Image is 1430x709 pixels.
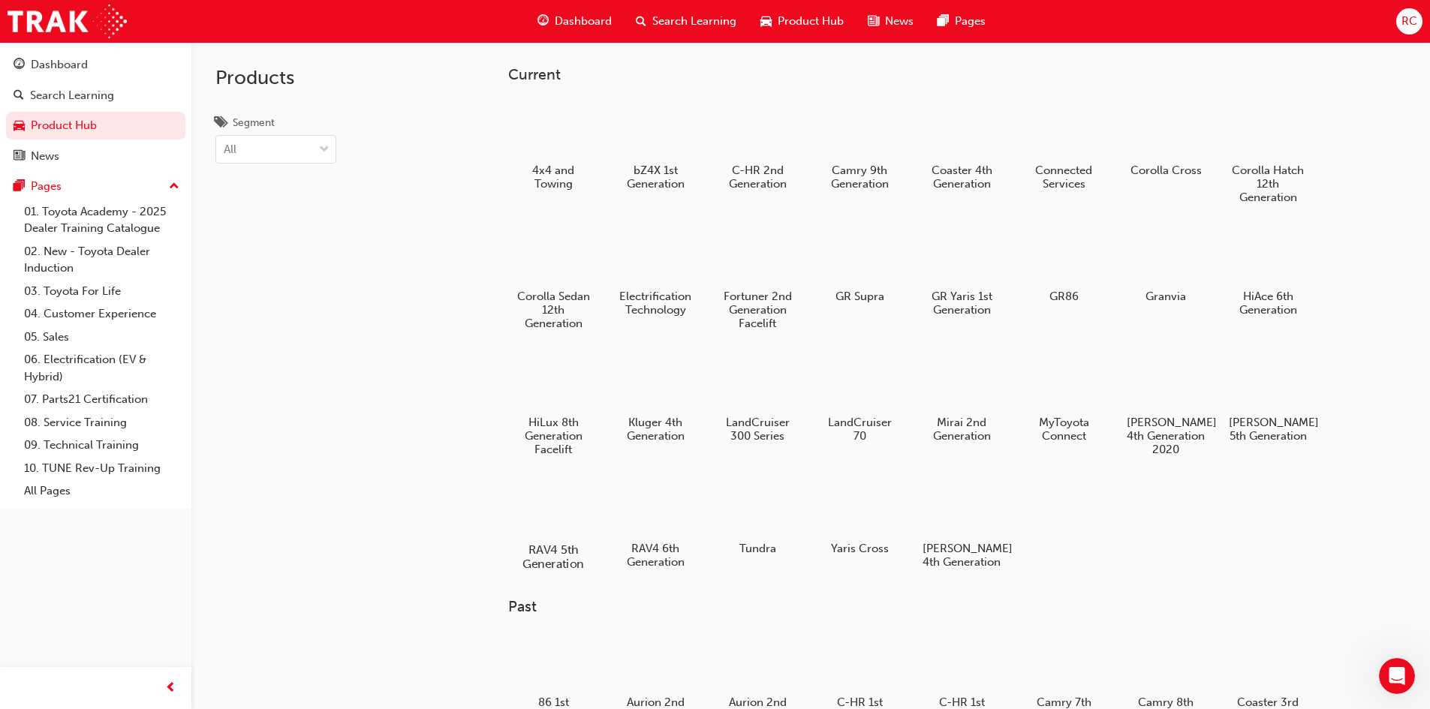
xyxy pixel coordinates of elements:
span: car-icon [760,12,772,31]
a: 02. New - Toyota Dealer Induction [18,240,185,280]
a: 05. Sales [18,326,185,349]
span: search-icon [14,89,24,103]
h5: [PERSON_NAME] 5th Generation [1229,416,1308,443]
button: DashboardSearch LearningProduct HubNews [6,48,185,173]
button: Pages [6,173,185,200]
span: news-icon [14,150,25,164]
a: 03. Toyota For Life [18,280,185,303]
a: 01. Toyota Academy - 2025 Dealer Training Catalogue [18,200,185,240]
iframe: Intercom live chat [1379,658,1415,694]
h5: LandCruiser 70 [820,416,899,443]
a: HiLux 8th Generation Facelift [508,347,598,461]
a: C-HR 2nd Generation [712,95,802,196]
span: car-icon [14,119,25,133]
a: Granvia [1121,221,1211,308]
span: Dashboard [555,13,612,30]
a: Electrification Technology [610,221,700,322]
a: All Pages [18,479,185,503]
a: GR Supra [814,221,905,308]
a: Connected Services [1019,95,1109,196]
span: guage-icon [537,12,549,31]
div: Pages [31,178,62,195]
a: Dashboard [6,51,185,79]
a: 04. Customer Experience [18,302,185,326]
span: tags-icon [215,117,227,131]
h5: Fortuner 2nd Generation Facelift [718,290,797,330]
a: [PERSON_NAME] 5th Generation [1223,347,1313,448]
h5: Tundra [718,542,797,555]
h5: MyToyota Connect [1025,416,1103,443]
span: Product Hub [778,13,844,30]
a: 08. Service Training [18,411,185,434]
h5: Corolla Sedan 12th Generation [514,290,593,330]
h5: bZ4X 1st Generation [616,164,695,191]
span: up-icon [169,177,179,197]
h5: Connected Services [1025,164,1103,191]
h5: RAV4 5th Generation [511,542,595,571]
h2: Products [215,66,336,90]
a: Fortuner 2nd Generation Facelift [712,221,802,335]
h5: C-HR 2nd Generation [718,164,797,191]
a: 10. TUNE Rev-Up Training [18,457,185,480]
a: Corolla Cross [1121,95,1211,182]
a: 06. Electrification (EV & Hybrid) [18,348,185,388]
h5: Corolla Cross [1127,164,1206,177]
span: down-icon [319,140,330,160]
div: Search Learning [30,87,114,104]
a: Corolla Hatch 12th Generation [1223,95,1313,209]
a: Product Hub [6,112,185,140]
a: Search Learning [6,82,185,110]
a: guage-iconDashboard [525,6,624,37]
h5: Camry 9th Generation [820,164,899,191]
button: RC [1396,8,1422,35]
a: search-iconSearch Learning [624,6,748,37]
a: [PERSON_NAME] 4th Generation 2020 [1121,347,1211,461]
a: Coaster 4th Generation [917,95,1007,196]
a: pages-iconPages [926,6,998,37]
span: prev-icon [165,679,176,698]
h5: RAV4 6th Generation [616,542,695,569]
a: RAV4 5th Generation [508,473,598,574]
span: pages-icon [938,12,949,31]
a: HiAce 6th Generation [1223,221,1313,322]
a: Mirai 2nd Generation [917,347,1007,448]
a: car-iconProduct Hub [748,6,856,37]
div: All [224,141,236,158]
h5: Kluger 4th Generation [616,416,695,443]
a: Tundra [712,473,802,560]
a: GR86 [1019,221,1109,308]
a: Corolla Sedan 12th Generation [508,221,598,335]
span: pages-icon [14,180,25,194]
h5: [PERSON_NAME] 4th Generation [923,542,1001,569]
h5: HiLux 8th Generation Facelift [514,416,593,456]
span: Search Learning [652,13,736,30]
a: News [6,143,185,170]
h3: Past [508,598,1361,615]
a: [PERSON_NAME] 4th Generation [917,473,1007,574]
a: LandCruiser 300 Series [712,347,802,448]
span: Pages [955,13,986,30]
a: news-iconNews [856,6,926,37]
span: RC [1401,13,1417,30]
h5: GR Yaris 1st Generation [923,290,1001,317]
span: guage-icon [14,59,25,72]
h5: HiAce 6th Generation [1229,290,1308,317]
a: GR Yaris 1st Generation [917,221,1007,322]
div: Dashboard [31,56,88,74]
h5: Yaris Cross [820,542,899,555]
h3: Current [508,66,1361,83]
img: Trak [8,5,127,38]
a: Kluger 4th Generation [610,347,700,448]
a: LandCruiser 70 [814,347,905,448]
span: search-icon [636,12,646,31]
h5: GR86 [1025,290,1103,303]
a: 4x4 and Towing [508,95,598,196]
div: News [31,148,59,165]
h5: Granvia [1127,290,1206,303]
h5: Electrification Technology [616,290,695,317]
a: Yaris Cross [814,473,905,560]
h5: GR Supra [820,290,899,303]
h5: Corolla Hatch 12th Generation [1229,164,1308,204]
